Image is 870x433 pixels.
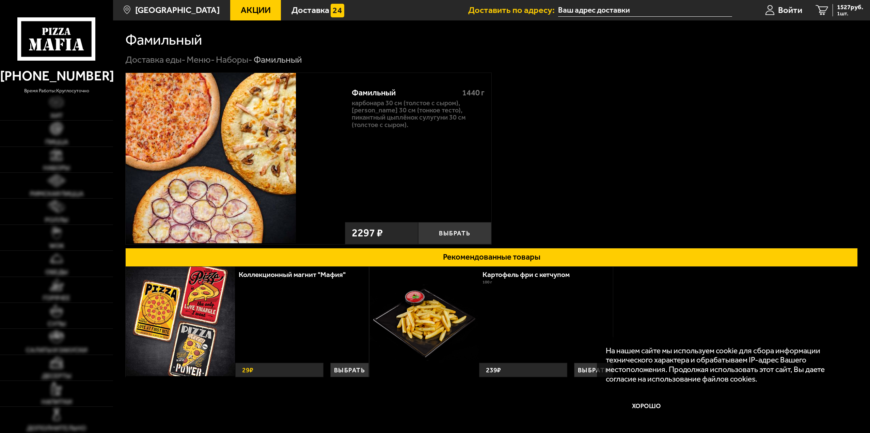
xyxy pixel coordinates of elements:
[574,363,613,377] button: Выбрать
[126,73,345,244] a: Фамильный
[352,99,485,128] p: Карбонара 30 см (толстое с сыром), [PERSON_NAME] 30 см (тонкое тесто), Пикантный цыплёнок сулугун...
[241,6,271,15] span: Акции
[50,112,63,119] span: Хит
[125,33,202,47] h1: Фамильный
[27,425,86,431] span: Дополнительно
[126,73,296,243] img: Фамильный
[352,228,383,238] span: 2297 ₽
[484,363,503,377] strong: 239 ₽
[606,346,844,384] p: На нашем сайте мы используем cookie для сбора информации технического характера и обрабатываем IP...
[125,248,858,267] button: Рекомендованные товары
[330,363,369,377] button: Выбрать
[483,280,492,284] span: 100 г
[331,4,344,17] img: 15daf4d41897b9f0e9f617042186c801.svg
[558,4,732,17] input: Ваш адрес доставки
[45,217,68,223] span: Роллы
[462,88,485,97] span: 1440 г
[418,222,491,244] button: Выбрать
[135,6,220,15] span: [GEOGRAPHIC_DATA]
[239,270,355,279] a: Коллекционный магнит "Мафия"
[606,392,687,420] button: Хорошо
[30,190,83,197] span: Римская пицца
[45,269,68,275] span: Обеды
[125,54,186,65] a: Доставка еды-
[468,6,558,15] span: Доставить по адресу:
[837,4,863,11] span: 1527 руб.
[26,347,87,353] span: Салаты и закуски
[43,165,70,171] span: Наборы
[45,139,68,145] span: Пицца
[48,321,66,327] span: Супы
[216,54,252,65] a: Наборы-
[43,295,70,301] span: Горячее
[49,243,64,249] span: WOK
[42,373,71,379] span: Десерты
[42,399,72,405] span: Напитки
[254,54,302,66] div: Фамильный
[240,363,255,377] strong: 29 ₽
[837,11,863,16] span: 1 шт.
[778,6,802,15] span: Войти
[187,54,215,65] a: Меню-
[483,270,579,279] a: Картофель фри с кетчупом
[291,6,329,15] span: Доставка
[352,88,455,98] div: Фамильный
